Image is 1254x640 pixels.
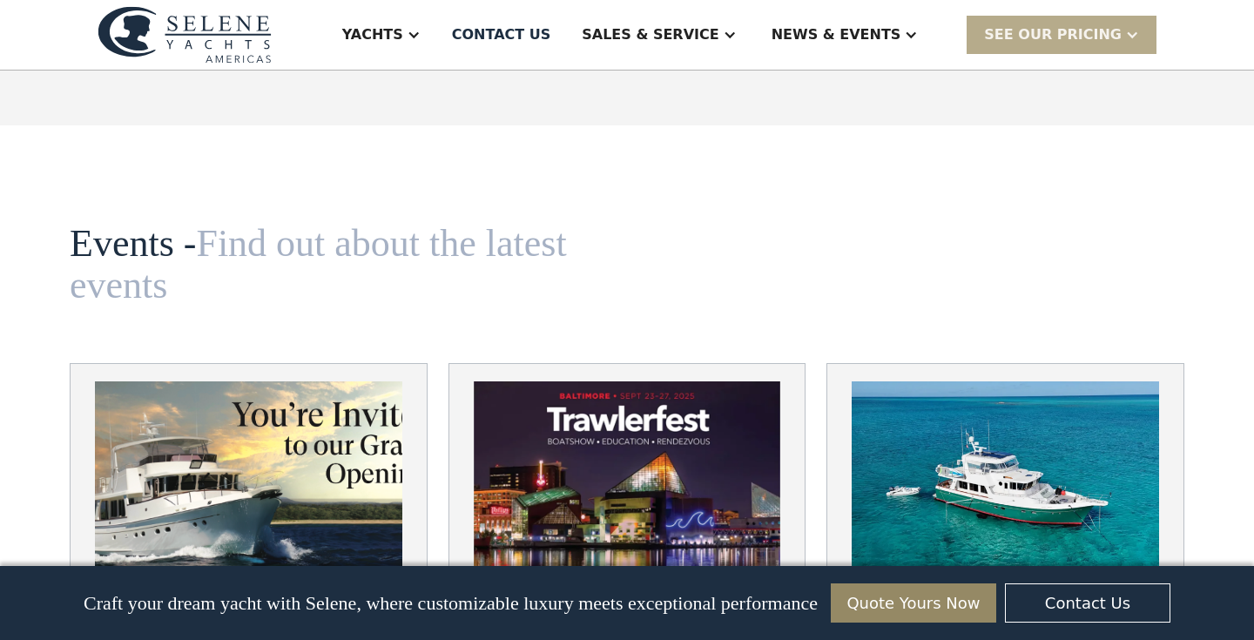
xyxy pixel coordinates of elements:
[84,592,818,615] p: Craft your dream yacht with Selene, where customizable luxury meets exceptional performance
[772,24,901,45] div: News & EVENTS
[831,583,996,623] a: Quote Yours Now
[98,6,272,63] img: logo
[452,24,551,45] div: Contact US
[582,24,718,45] div: Sales & Service
[967,16,1156,53] div: SEE Our Pricing
[70,223,573,307] h2: Events -
[70,222,567,307] span: Find out about the latest events
[1005,583,1170,623] a: Contact Us
[342,24,403,45] div: Yachts
[984,24,1122,45] div: SEE Our Pricing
